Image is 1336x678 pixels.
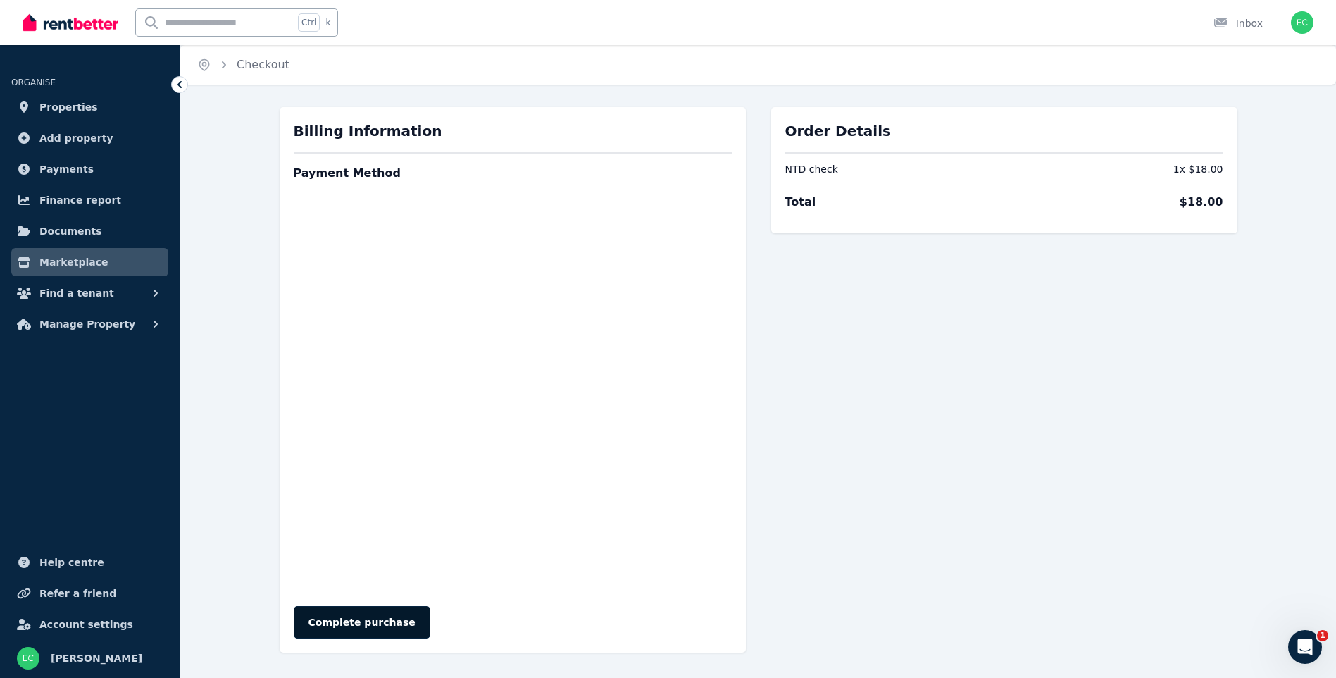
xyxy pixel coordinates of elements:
[39,616,133,633] span: Account settings
[11,279,168,307] button: Find a tenant
[11,610,168,639] a: Account settings
[1288,630,1322,664] iframe: Intercom live chat
[39,161,94,178] span: Payments
[23,12,118,33] img: RentBetter
[39,554,104,571] span: Help centre
[294,121,732,141] h2: Billing Information
[298,13,320,32] span: Ctrl
[11,78,56,87] span: ORGANISE
[11,155,168,183] a: Payments
[1291,11,1313,34] img: Emily C Poole
[17,647,39,670] img: Emily C Poole
[785,194,816,211] span: Total
[39,130,113,147] span: Add property
[11,186,168,214] a: Finance report
[294,159,401,187] div: Payment Method
[11,217,168,245] a: Documents
[1180,194,1223,211] span: $18.00
[1317,630,1328,641] span: 1
[785,162,838,176] span: NTD check
[39,223,102,240] span: Documents
[11,248,168,276] a: Marketplace
[39,285,114,302] span: Find a tenant
[180,45,306,85] nav: Breadcrumb
[11,310,168,338] button: Manage Property
[291,190,735,592] iframe: Secure payment input frame
[785,121,1223,141] h2: Order Details
[11,548,168,577] a: Help centre
[325,17,330,28] span: k
[51,650,142,667] span: [PERSON_NAME]
[39,99,98,116] span: Properties
[39,316,135,333] span: Manage Property
[294,606,430,639] button: Complete purchase
[39,192,121,209] span: Finance report
[11,579,168,608] a: Refer a friend
[1213,16,1263,30] div: Inbox
[11,93,168,121] a: Properties
[39,585,116,602] span: Refer a friend
[237,58,289,71] a: Checkout
[1173,162,1223,176] span: 1 x $18.00
[39,254,108,271] span: Marketplace
[11,124,168,152] a: Add property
